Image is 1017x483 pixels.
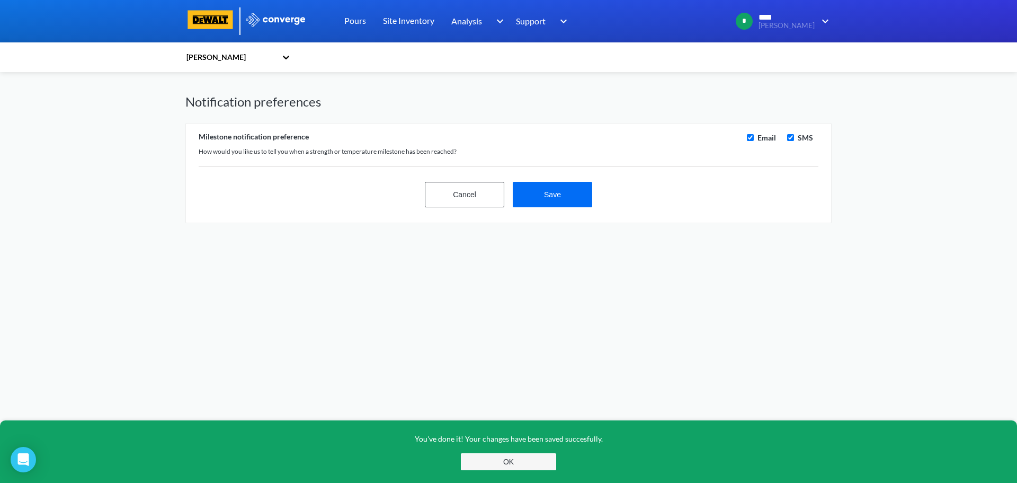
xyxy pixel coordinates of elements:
p: You've done it! Your changes have been saved succesfully. [376,433,641,445]
img: logo-dewalt.svg [185,10,235,29]
div: Milestone notification preference [199,132,741,142]
span: [PERSON_NAME] [759,22,815,30]
label: SMS [796,132,813,144]
label: Email [755,132,776,144]
span: Analysis [451,14,482,28]
div: [PERSON_NAME] [185,51,276,63]
img: logo_ewhite.svg [245,13,306,27]
span: Support [516,14,546,28]
img: downArrow.svg [489,15,506,28]
button: Save [513,182,592,207]
img: downArrow.svg [553,15,570,28]
h1: Notification preferences [185,93,832,110]
div: How would you like us to tell you when a strength or temperature milestone has been reached? [199,146,741,157]
img: downArrow.svg [815,15,832,28]
button: OK [461,453,556,470]
div: Open Intercom Messenger [11,447,36,472]
button: Cancel [425,182,504,207]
